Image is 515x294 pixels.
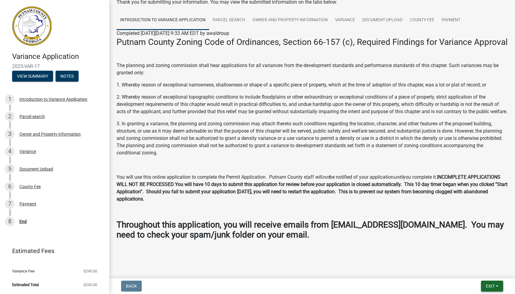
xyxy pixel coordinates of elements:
span: Exit [486,284,495,289]
div: Document Upload [19,167,53,171]
div: 2 [5,112,15,121]
h3: Putnam County Zoning Code of Ordinances, Section 66-157 (c), Required Findings for Variance Approval [117,37,508,47]
wm-modal-confirm: Notes [56,74,79,79]
div: Payment [19,202,36,206]
a: Variance [331,11,359,30]
div: Introduction to Variance Application [19,97,87,101]
img: Putnam County, Georgia [12,6,52,46]
strong: You will have 10 days to submit this application for review before your application is closed aut... [117,181,507,202]
i: not [323,174,330,180]
button: View Summary [12,71,53,82]
p: 1. Whereby reason of exceptional narrowness, shallowness or shape of a specific piece of property... [117,81,508,89]
a: Payment [438,11,464,30]
div: Owner and Property Information [19,132,81,136]
a: Estimated Fees [5,245,100,257]
wm-modal-confirm: Summary [12,74,53,79]
button: Notes [56,71,79,82]
div: 6 [5,182,15,191]
a: Owner and Property Information [249,11,331,30]
div: 3 [5,129,15,139]
span: $245.00 [83,269,97,273]
span: Back [126,284,137,289]
div: County Fee [19,184,41,189]
div: Parcel search [19,114,45,119]
p: 2. Whereby reason of exceptional topographic conditions to include floodplains or other extraordi... [117,93,508,115]
div: 5 [5,164,15,174]
strong: Throughout this application, you will receive emails from [EMAIL_ADDRESS][DOMAIN_NAME]. You may n... [117,220,504,240]
span: Estimated Total [12,283,39,287]
button: Exit [481,281,503,292]
div: Variance [19,149,36,154]
p: The planning and zoning commission shall hear applications for all variances from the development... [117,62,508,76]
a: Introduction to Variance Application [117,11,209,30]
div: 7 [5,199,15,209]
p: 3. In granting a variance, the planning and zoning commission may attach thereto such conditions ... [117,120,508,157]
div: End [19,219,27,224]
a: Parcel search [209,11,249,30]
div: 8 [5,217,15,226]
i: until [394,174,403,180]
a: County Fee [406,11,438,30]
button: Back [121,281,142,292]
span: Completed [DATE][DATE] 9:33 AM EDT by awaldroup [117,30,229,36]
strong: INCOMPLETE APPLICATIONS WILL NOT BE PROCESSED [117,174,500,187]
span: Variance Fee [12,269,35,273]
a: Document Upload [359,11,406,30]
p: You will use this online application to complete the Permit Application. Putnam County staff will... [117,174,508,203]
h4: Variance Application [12,52,104,61]
span: $245.00 [83,283,97,287]
span: 2025-VAR-17 [12,63,97,69]
div: 4 [5,147,15,156]
div: 1 [5,94,15,104]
